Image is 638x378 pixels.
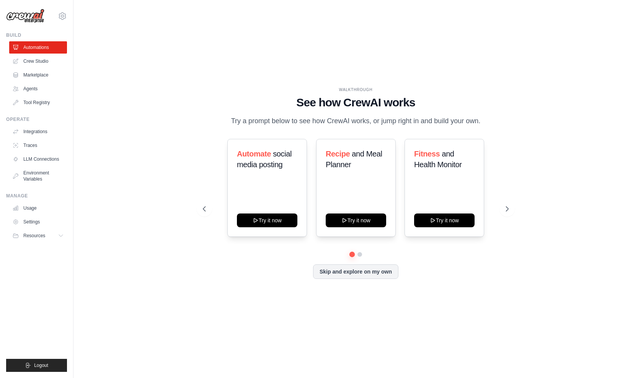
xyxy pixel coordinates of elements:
[227,116,485,127] p: Try a prompt below to see how CrewAI works, or jump right in and build your own.
[203,87,509,93] div: WALKTHROUGH
[6,116,67,122] div: Operate
[9,69,67,81] a: Marketplace
[9,167,67,185] a: Environment Variables
[23,233,45,239] span: Resources
[9,96,67,109] a: Tool Registry
[6,9,44,23] img: Logo
[414,150,440,158] span: Fitness
[9,55,67,67] a: Crew Studio
[6,193,67,199] div: Manage
[9,230,67,242] button: Resources
[326,150,382,169] span: and Meal Planner
[9,153,67,165] a: LLM Connections
[9,202,67,214] a: Usage
[237,150,271,158] span: Automate
[34,362,48,368] span: Logout
[9,83,67,95] a: Agents
[9,41,67,54] a: Automations
[203,96,509,109] h1: See how CrewAI works
[326,150,350,158] span: Recipe
[326,213,386,227] button: Try it now
[414,213,475,227] button: Try it now
[9,139,67,152] a: Traces
[313,264,398,279] button: Skip and explore on my own
[9,216,67,228] a: Settings
[6,359,67,372] button: Logout
[9,125,67,138] a: Integrations
[237,213,297,227] button: Try it now
[6,32,67,38] div: Build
